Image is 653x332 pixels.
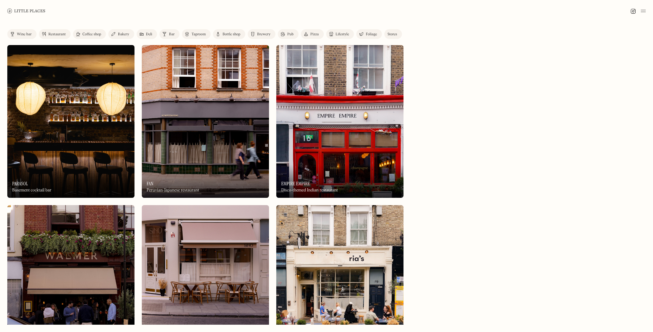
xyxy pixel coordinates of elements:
[7,45,134,198] img: Parasol
[73,29,106,39] a: Coffee shop
[108,29,134,39] a: Bakery
[213,29,245,39] a: Bottle shop
[281,181,310,187] h3: Empire Empire
[257,33,271,36] div: Brewery
[48,33,66,36] div: Restaurant
[276,45,403,198] a: Empire EmpireEmpire EmpireEmpire EmpireDisco-themed Indian restaurant
[142,45,269,198] a: FanFanFanPeruvian-Japanese restaurant
[182,29,211,39] a: Taproom
[147,188,199,193] div: Peruvian-Japanese restaurant
[12,188,51,193] div: Basement cocktail bar
[39,29,71,39] a: Restaurant
[169,33,175,36] div: Bar
[7,29,37,39] a: Wine bar
[287,33,294,36] div: Pub
[278,29,299,39] a: Pub
[7,45,134,198] a: ParasolParasolParasolBasement cocktail bar
[276,45,403,198] img: Empire Empire
[118,33,129,36] div: Bakery
[356,29,382,39] a: Foliage
[137,29,157,39] a: Deli
[248,29,275,39] a: Brewery
[387,33,397,36] div: Stores
[366,33,377,36] div: Foliage
[17,33,32,36] div: Wine bar
[326,29,354,39] a: Lifestyle
[191,33,206,36] div: Taproom
[384,29,402,39] a: Stores
[336,33,349,36] div: Lifestyle
[146,33,152,36] div: Deli
[301,29,324,39] a: Pizza
[147,181,153,187] h3: Fan
[12,181,28,187] h3: Parasol
[222,33,240,36] div: Bottle shop
[159,29,180,39] a: Bar
[310,33,319,36] div: Pizza
[281,188,338,193] div: Disco-themed Indian restaurant
[82,33,101,36] div: Coffee shop
[142,45,269,198] img: Fan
